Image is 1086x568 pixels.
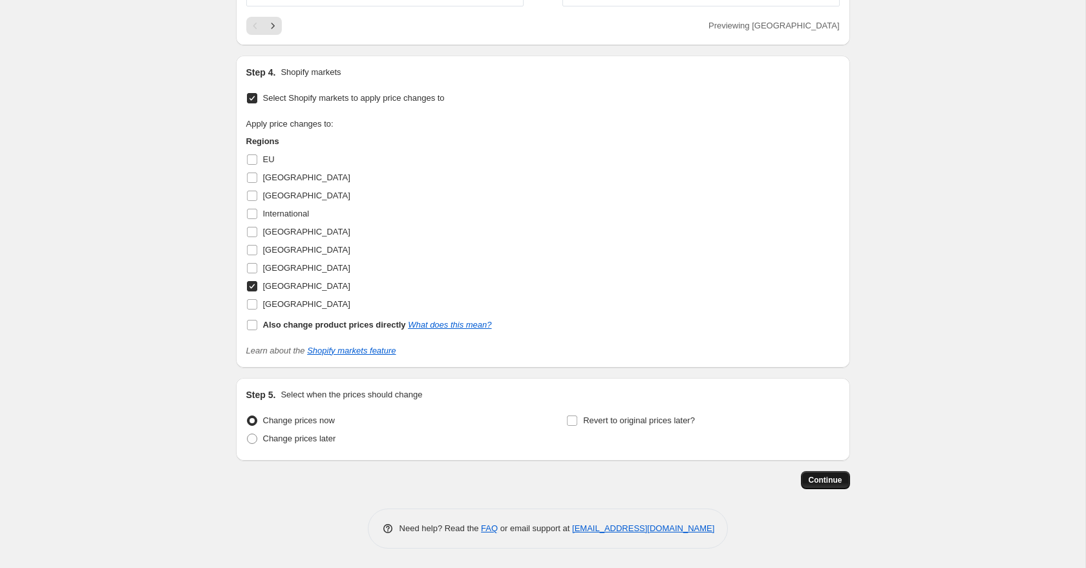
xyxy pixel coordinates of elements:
[498,523,572,533] span: or email support at
[281,66,341,79] p: Shopify markets
[246,135,492,148] h3: Regions
[572,523,714,533] a: [EMAIL_ADDRESS][DOMAIN_NAME]
[408,320,491,330] a: What does this mean?
[263,93,445,103] span: Select Shopify markets to apply price changes to
[263,299,350,309] span: [GEOGRAPHIC_DATA]
[481,523,498,533] a: FAQ
[801,471,850,489] button: Continue
[307,346,396,355] a: Shopify markets feature
[246,17,282,35] nav: Pagination
[281,388,422,401] p: Select when the prices should change
[263,263,350,273] span: [GEOGRAPHIC_DATA]
[246,346,396,355] i: Learn about the
[263,415,335,425] span: Change prices now
[399,523,482,533] span: Need help? Read the
[263,173,350,182] span: [GEOGRAPHIC_DATA]
[263,227,350,237] span: [GEOGRAPHIC_DATA]
[263,209,310,218] span: International
[263,320,406,330] b: Also change product prices directly
[263,281,350,291] span: [GEOGRAPHIC_DATA]
[263,154,275,164] span: EU
[246,66,276,79] h2: Step 4.
[809,475,842,485] span: Continue
[264,17,282,35] button: Next
[583,415,695,425] span: Revert to original prices later?
[263,191,350,200] span: [GEOGRAPHIC_DATA]
[263,434,336,443] span: Change prices later
[246,119,334,129] span: Apply price changes to:
[708,21,840,30] span: Previewing [GEOGRAPHIC_DATA]
[263,245,350,255] span: [GEOGRAPHIC_DATA]
[246,388,276,401] h2: Step 5.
